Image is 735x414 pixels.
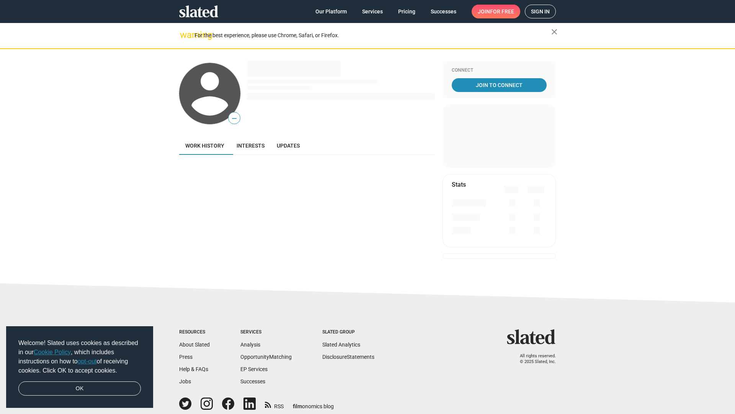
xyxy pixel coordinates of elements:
[230,136,271,155] a: Interests
[237,143,265,149] span: Interests
[78,358,97,365] a: opt-out
[309,5,353,18] a: Our Platform
[180,30,189,39] mat-icon: warning
[179,136,230,155] a: Work history
[322,354,374,360] a: DisclosureStatements
[6,326,153,408] div: cookieconsent
[531,5,550,18] span: Sign in
[472,5,520,18] a: Joinfor free
[322,342,360,348] a: Slated Analytics
[431,5,456,18] span: Successes
[179,378,191,384] a: Jobs
[240,342,260,348] a: Analysis
[179,329,210,335] div: Resources
[240,329,292,335] div: Services
[362,5,383,18] span: Services
[315,5,347,18] span: Our Platform
[293,397,334,410] a: filmonomics blog
[322,329,374,335] div: Slated Group
[194,30,551,41] div: For the best experience, please use Chrome, Safari, or Firefox.
[425,5,462,18] a: Successes
[179,366,208,372] a: Help & FAQs
[293,403,302,409] span: film
[398,5,415,18] span: Pricing
[34,349,71,355] a: Cookie Policy
[18,381,141,396] a: dismiss cookie message
[271,136,306,155] a: Updates
[452,67,547,74] div: Connect
[240,354,292,360] a: OpportunityMatching
[240,366,268,372] a: EP Services
[277,143,300,149] span: Updates
[392,5,421,18] a: Pricing
[356,5,389,18] a: Services
[229,113,240,123] span: —
[18,338,141,375] span: Welcome! Slated uses cookies as described in our , which includes instructions on how to of recei...
[478,5,514,18] span: Join
[185,143,224,149] span: Work history
[525,5,556,18] a: Sign in
[550,27,559,36] mat-icon: close
[452,181,466,189] mat-card-title: Stats
[179,354,193,360] a: Press
[490,5,514,18] span: for free
[240,378,265,384] a: Successes
[179,342,210,348] a: About Slated
[453,78,545,92] span: Join To Connect
[512,353,556,365] p: All rights reserved. © 2025 Slated, Inc.
[265,398,284,410] a: RSS
[452,78,547,92] a: Join To Connect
